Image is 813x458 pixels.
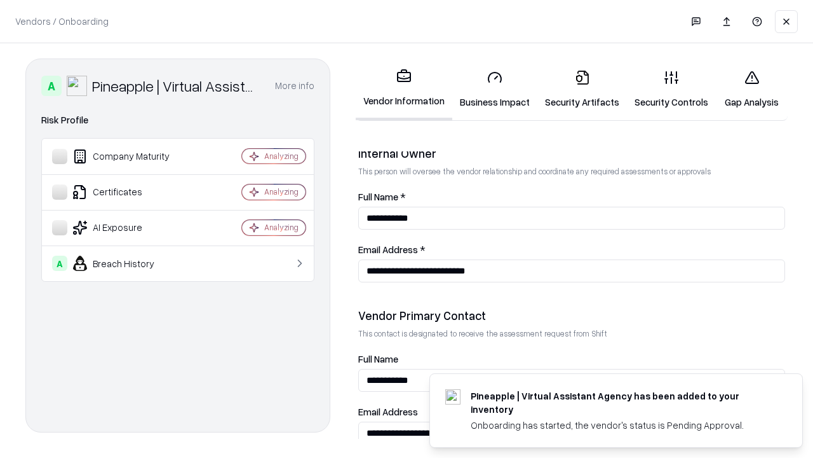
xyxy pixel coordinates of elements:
div: A [41,76,62,96]
p: Vendors / Onboarding [15,15,109,28]
p: This contact is designated to receive the assessment request from Shift [358,328,785,339]
div: Breach History [52,256,204,271]
div: Analyzing [264,222,299,233]
div: Pineapple | Virtual Assistant Agency has been added to your inventory [471,389,772,416]
a: Vendor Information [356,59,452,120]
div: AI Exposure [52,220,204,235]
div: Company Maturity [52,149,204,164]
div: Vendor Primary Contact [358,308,785,323]
a: Business Impact [452,60,537,119]
img: Pineapple | Virtual Assistant Agency [67,76,87,96]
label: Full Name [358,354,785,364]
a: Gap Analysis [716,60,788,119]
div: Onboarding has started, the vendor's status is Pending Approval. [471,419,772,432]
div: A [52,256,67,271]
button: More info [275,74,314,97]
label: Full Name * [358,192,785,202]
label: Email Address [358,407,785,417]
a: Security Controls [627,60,716,119]
label: Email Address * [358,245,785,254]
div: Pineapple | Virtual Assistant Agency [92,76,260,96]
div: Risk Profile [41,113,314,128]
div: Analyzing [264,186,299,197]
div: Certificates [52,184,204,200]
p: This person will oversee the vendor relationship and coordinate any required assessments or appro... [358,166,785,177]
div: Internal Owner [358,146,785,161]
div: Analyzing [264,151,299,162]
img: trypineapple.com [445,389,460,405]
a: Security Artifacts [537,60,627,119]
